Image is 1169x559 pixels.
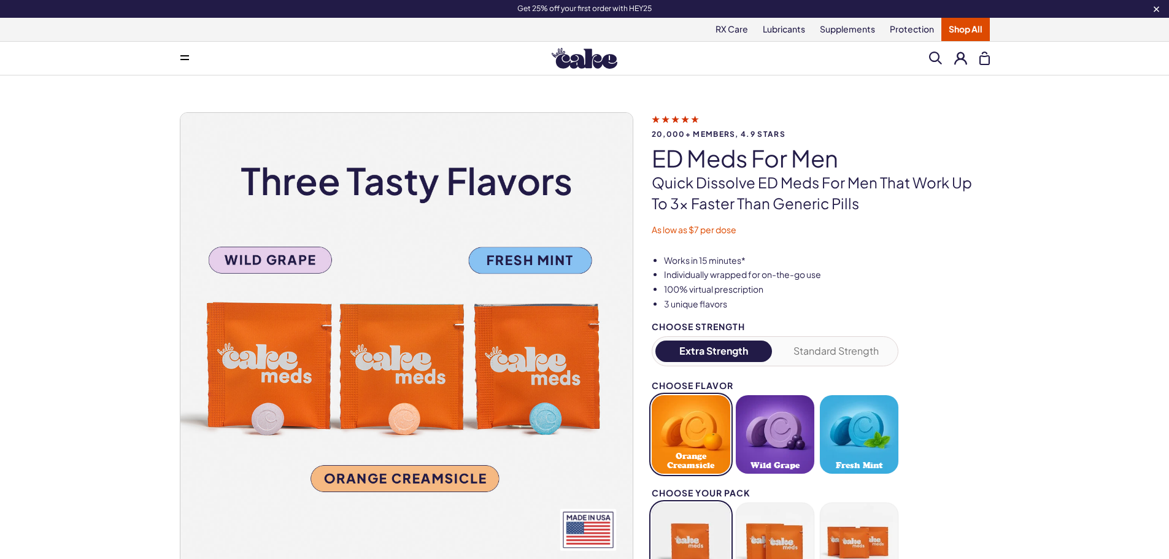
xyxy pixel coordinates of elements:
li: Individually wrapped for on-the-go use [664,269,990,281]
a: Supplements [812,18,882,41]
p: As low as $7 per dose [652,224,990,236]
button: Standard Strength [777,341,895,362]
img: Hello Cake [552,48,617,69]
li: Works in 15 minutes* [664,255,990,267]
span: 20,000+ members, 4.9 stars [652,130,990,138]
li: 3 unique flavors [664,298,990,310]
div: Choose Flavor [652,381,898,390]
a: Lubricants [755,18,812,41]
span: Orange Creamsicle [655,452,727,470]
div: Get 25% off your first order with HEY25 [143,4,1027,13]
button: Extra Strength [655,341,773,362]
div: Choose Strength [652,322,898,331]
div: Choose your pack [652,488,898,498]
span: Wild Grape [750,461,800,470]
span: Fresh Mint [836,461,882,470]
a: 20,000+ members, 4.9 stars [652,114,990,138]
a: RX Care [708,18,755,41]
a: Protection [882,18,941,41]
p: Quick dissolve ED Meds for men that work up to 3x faster than generic pills [652,172,990,214]
li: 100% virtual prescription [664,283,990,296]
h1: ED Meds for Men [652,145,990,171]
a: Shop All [941,18,990,41]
